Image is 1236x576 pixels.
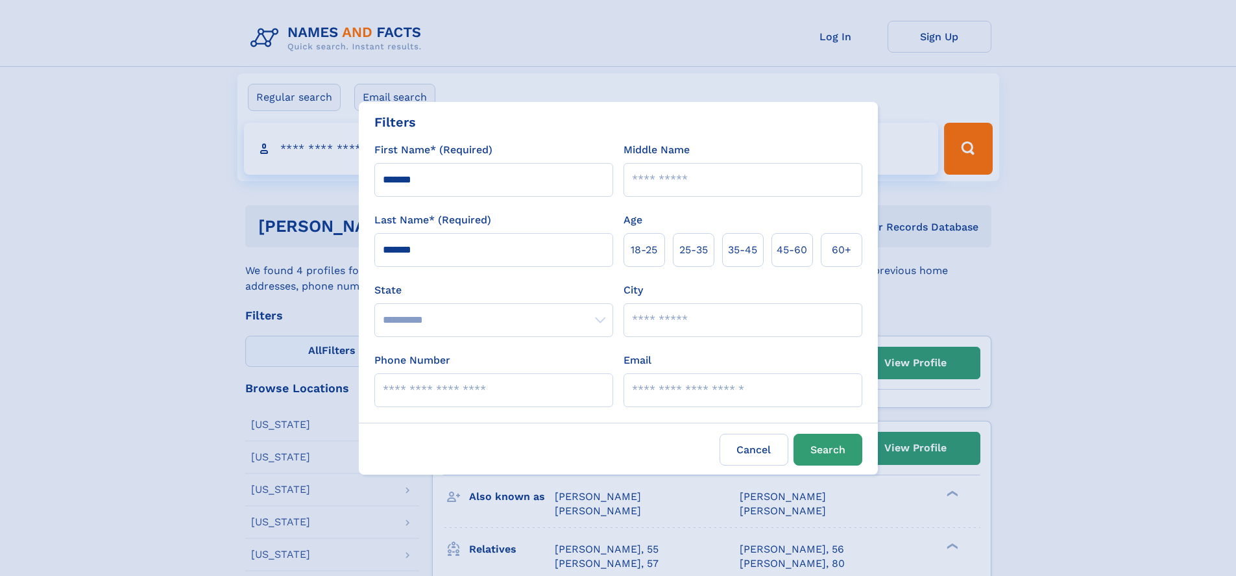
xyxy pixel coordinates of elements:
span: 60+ [832,242,851,258]
div: Filters [374,112,416,132]
label: City [624,282,643,298]
span: 45‑60 [777,242,807,258]
label: Cancel [720,434,788,466]
button: Search [794,434,862,466]
span: 18‑25 [631,242,657,258]
label: Email [624,353,651,368]
label: Last Name* (Required) [374,212,491,228]
span: 35‑45 [728,242,757,258]
label: Middle Name [624,142,690,158]
label: Phone Number [374,353,450,368]
label: Age [624,212,642,228]
label: First Name* (Required) [374,142,492,158]
label: State [374,282,613,298]
span: 25‑35 [679,242,708,258]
